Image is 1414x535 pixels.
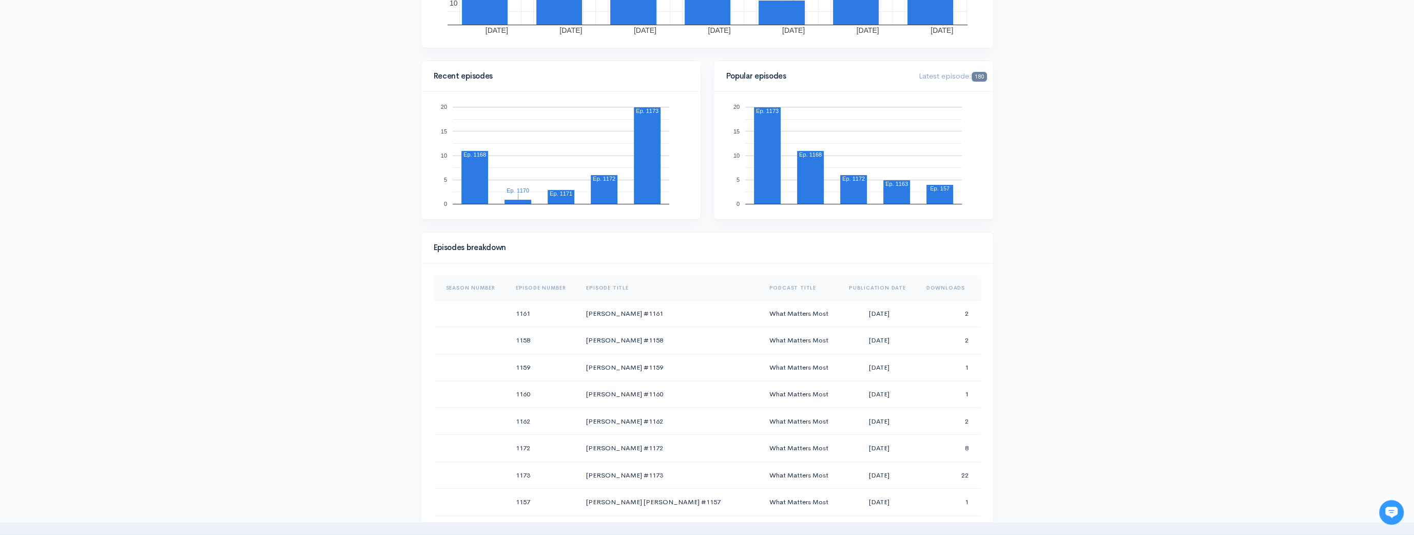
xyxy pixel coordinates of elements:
[841,408,918,435] td: [DATE]
[919,71,986,81] span: Latest episode:
[842,176,864,182] text: Ep. 1172
[761,408,840,435] td: What Matters Most
[761,489,840,516] td: What Matters Most
[578,381,761,408] td: [PERSON_NAME] #1160
[761,300,840,327] td: What Matters Most
[736,177,739,183] text: 5
[578,408,761,435] td: [PERSON_NAME] #1162
[508,327,578,354] td: 1158
[592,176,615,182] text: Ep. 1172
[918,408,981,435] td: 2
[440,128,447,134] text: 15
[918,300,981,327] td: 2
[508,381,578,408] td: 1160
[559,26,582,34] text: [DATE]
[508,276,578,300] th: Sort column
[918,354,981,381] td: 1
[434,276,508,300] th: Sort column
[549,190,572,197] text: Ep. 1171
[508,354,578,381] td: 1159
[15,50,190,66] h1: Hi 👋
[508,489,578,516] td: 1157
[1379,500,1404,525] iframe: gist-messenger-bubble-iframe
[506,187,529,194] text: Ep. 1170
[578,462,761,489] td: [PERSON_NAME] #1173
[508,300,578,327] td: 1161
[633,26,656,34] text: [DATE]
[930,185,950,192] text: Ep. 157
[440,152,447,159] text: 10
[733,104,739,110] text: 20
[508,408,578,435] td: 1162
[756,108,778,114] text: Ep. 1173
[782,26,804,34] text: [DATE]
[726,104,981,207] svg: A chart.
[14,176,191,188] p: Find an answer quickly
[761,327,840,354] td: What Matters Most
[972,72,986,82] span: 180
[440,104,447,110] text: 20
[841,381,918,408] td: [DATE]
[66,142,123,150] span: New conversation
[885,181,907,187] text: Ep. 1163
[841,489,918,516] td: [DATE]
[841,327,918,354] td: [DATE]
[578,276,761,300] th: Sort column
[578,489,761,516] td: [PERSON_NAME] [PERSON_NAME] #1157
[841,276,918,300] th: Sort column
[918,327,981,354] td: 2
[856,26,879,34] text: [DATE]
[841,300,918,327] td: [DATE]
[443,177,447,183] text: 5
[508,462,578,489] td: 1173
[16,136,189,157] button: New conversation
[761,435,840,462] td: What Matters Most
[761,276,840,300] th: Sort column
[443,201,447,207] text: 0
[578,300,761,327] td: [PERSON_NAME] #1161
[931,26,953,34] text: [DATE]
[578,354,761,381] td: [PERSON_NAME] #1159
[708,26,730,34] text: [DATE]
[578,327,761,354] td: [PERSON_NAME] #1158
[736,201,739,207] text: 0
[761,462,840,489] td: What Matters Most
[635,108,658,114] text: Ep. 1173
[578,435,761,462] td: [PERSON_NAME] #1172
[434,243,975,252] h4: Episodes breakdown
[761,381,840,408] td: What Matters Most
[434,72,682,81] h4: Recent episodes
[508,435,578,462] td: 1172
[463,151,486,158] text: Ep. 1168
[726,72,907,81] h4: Popular episodes
[918,462,981,489] td: 22
[15,68,190,118] h2: Just let us know if you need anything and we'll be happy to help! 🙂
[918,276,981,300] th: Sort column
[841,435,918,462] td: [DATE]
[485,26,508,34] text: [DATE]
[733,152,739,159] text: 10
[918,489,981,516] td: 1
[30,193,183,214] input: Search articles
[918,435,981,462] td: 8
[733,128,739,134] text: 15
[799,151,821,158] text: Ep. 1168
[918,381,981,408] td: 1
[434,104,688,207] svg: A chart.
[841,462,918,489] td: [DATE]
[761,354,840,381] td: What Matters Most
[841,354,918,381] td: [DATE]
